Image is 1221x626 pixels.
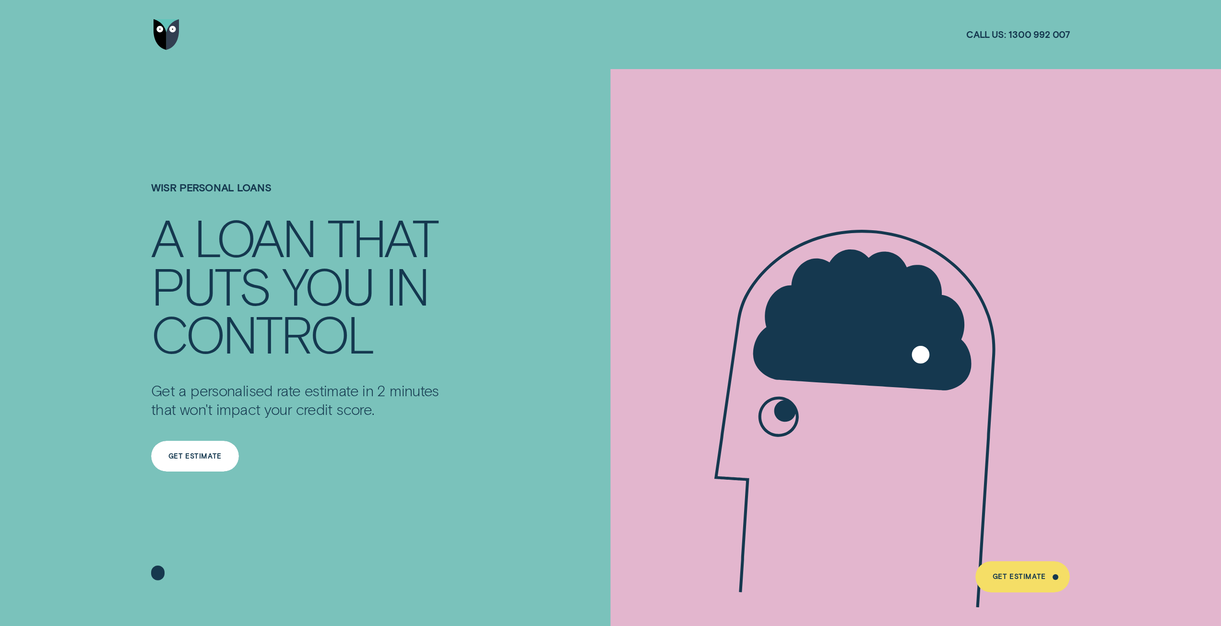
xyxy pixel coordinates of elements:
[151,213,450,357] h4: A LOAN THAT PUTS YOU IN CONTROL
[151,213,182,260] div: A
[151,181,450,213] h1: Wisr Personal Loans
[168,453,222,460] div: Get Estimate
[1008,28,1070,40] span: 1300 992 007
[966,28,1070,40] a: Call us:1300 992 007
[151,261,270,309] div: PUTS
[966,28,1006,40] span: Call us:
[151,309,373,357] div: CONTROL
[151,441,239,472] a: Get Estimate
[385,261,428,309] div: IN
[194,213,315,260] div: LOAN
[282,261,373,309] div: YOU
[975,561,1070,592] a: Get Estimate
[154,19,179,50] img: Wisr
[327,213,438,260] div: THAT
[151,381,450,418] p: Get a personalised rate estimate in 2 minutes that won't impact your credit score.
